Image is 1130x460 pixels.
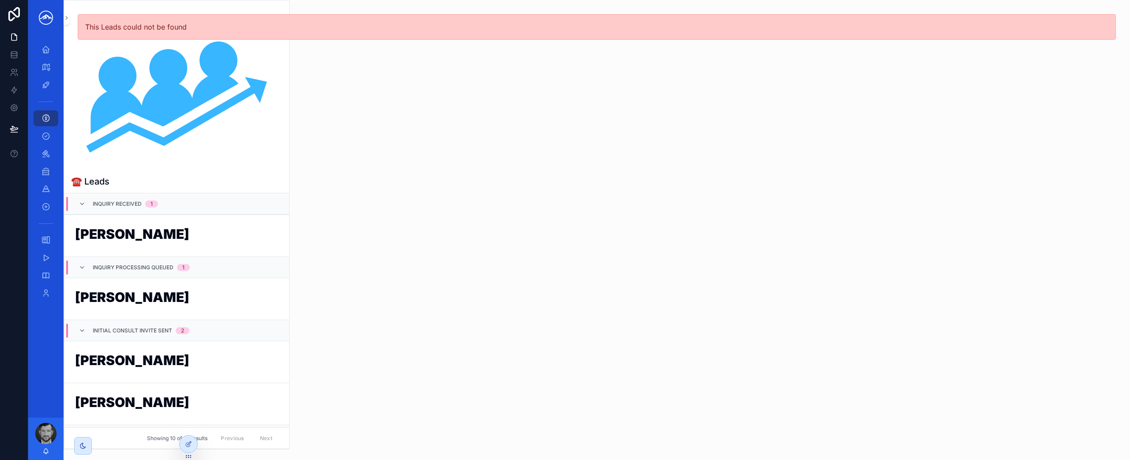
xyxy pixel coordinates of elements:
div: 1 [182,264,185,271]
h1: ☎️ Leads [71,175,109,188]
div: 2 [181,327,184,334]
a: [PERSON_NAME] [64,341,289,383]
h1: [PERSON_NAME] [75,290,279,307]
div: 1 [151,200,153,207]
div: scrollable content [28,35,64,313]
span: Initial Consult Invite Sent [93,327,172,334]
span: Showing 10 of 10 results [147,435,207,442]
img: App logo [35,11,56,25]
h1: [PERSON_NAME] [75,227,279,244]
a: [PERSON_NAME] [64,278,289,320]
a: [PERSON_NAME] [64,215,289,256]
h1: [PERSON_NAME] [75,354,279,370]
span: Inquiry Processing Queued [93,264,173,271]
a: [PERSON_NAME] [64,383,289,425]
h1: [PERSON_NAME] [75,396,279,412]
span: Inquiry Received [93,200,142,207]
